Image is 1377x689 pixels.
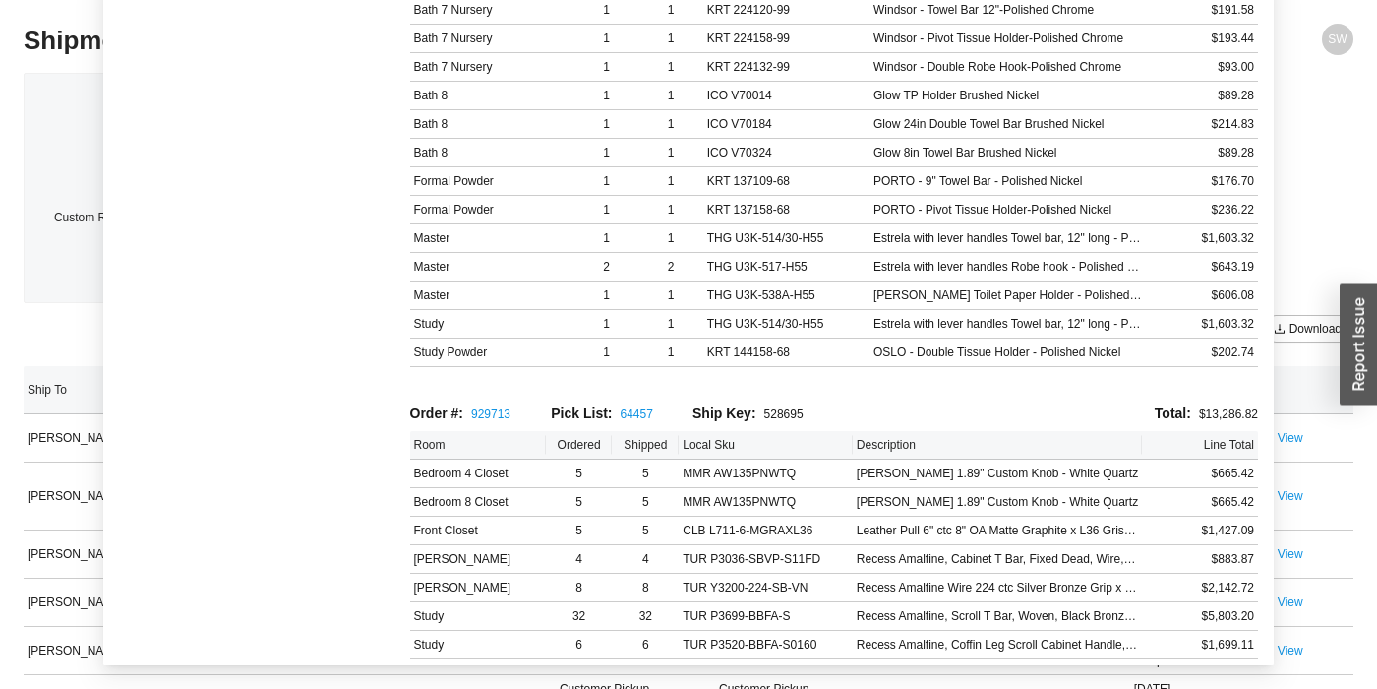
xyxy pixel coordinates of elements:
td: $883.87 [1142,545,1258,574]
td: KRT 137109-68 [703,167,869,196]
td: 1 [638,110,702,139]
td: [PERSON_NAME] [24,579,183,627]
td: 1 [574,53,638,82]
div: Recess Amalfine, Cabinet T Bar, Fixed Dead, Wire, Silver Bronze - Vintage Patina, Piece, [857,549,1138,569]
div: Estrela with lever handles Towel bar, 12" long - Polished Nickel PVD [873,228,1143,248]
td: TUR Y3200-224-SB-VN [679,574,853,602]
td: 8 [612,574,679,602]
span: Ship To [28,380,164,400]
div: PORTO - Pivot Tissue Holder-Polished Nickel [873,200,1143,219]
td: MMR AW135PNWTQ [679,460,853,488]
td: TUR P3036-SBVP-S11FD [679,545,853,574]
td: [PERSON_NAME] [410,545,546,574]
td: 5 [546,488,613,517]
td: 8 [546,574,613,602]
td: 1 [638,196,702,224]
div: Estrela with lever handles Robe hook - Polished Nickel PVD [873,257,1143,277]
td: 1 [638,167,702,196]
td: ICO V70184 [703,110,869,139]
td: $1,603.32 [1147,224,1258,253]
td: $643.19 [1147,253,1258,282]
div: Estrela with lever handles Towel bar, 12" long - Polished Nickel PVD [873,314,1143,334]
td: MMR AW135PNWTQ [679,488,853,517]
td: $5,803.20 [1142,602,1258,631]
div: Horne 1.89" Custom Knob - White Quartz [857,492,1138,512]
td: 1 [574,139,638,167]
div: Glow 24in Double Towel Bar Brushed Nickel [873,114,1143,134]
a: 929713 [471,407,510,421]
div: Windsor - Pivot Tissue Holder-Polished Chrome [873,29,1143,48]
td: $606.08 [1147,282,1258,310]
h2: Shipments Search [24,24,1021,58]
td: 1 [638,310,702,339]
td: KRT 224132-99 [703,53,869,82]
td: TUR P3520-BBFA-S0160 [679,631,853,659]
td: 1 [638,53,702,82]
td: 1 [574,82,638,110]
td: $89.28 [1147,82,1258,110]
td: $1,699.11 [1142,631,1258,659]
th: Shipped [612,431,679,460]
button: downloadDownload [1262,315,1353,343]
span: Total: [1155,406,1191,421]
div: $13,286.82 [834,403,1258,425]
td: Bath 8 [410,82,575,110]
td: [PERSON_NAME] [24,414,183,463]
td: Master [410,282,575,310]
td: TUR P3699-BBFA-S [679,602,853,631]
td: 5 [546,460,613,488]
td: $89.28 [1147,139,1258,167]
div: Horne 1.89" Custom Knob - White Quartz [857,464,1138,483]
td: Bath 8 [410,110,575,139]
a: View [1278,431,1303,445]
td: 5 [612,517,679,545]
div: 528695 [692,403,834,425]
div: Glow TP Holder Brushed Nickel [873,86,1143,105]
td: Study Powder [410,339,575,367]
label: Custom Reference [54,204,165,231]
td: $93.00 [1147,53,1258,82]
td: Bedroom 4 Closet [410,460,546,488]
td: ICO V70324 [703,139,869,167]
span: Download [1289,319,1342,339]
span: SW [1328,24,1347,55]
span: Ship Key: [692,406,756,421]
td: $2,142.72 [1142,574,1258,602]
th: Ship To sortable [24,366,183,414]
th: Line Total [1142,431,1258,460]
td: 1 [638,282,702,310]
div: Recess Amalfine Wire 224 ctc Silver Bronze Grip x Vintage Patia Metal [857,578,1138,597]
td: Bedroom 8 Closet [410,488,546,517]
span: Pick List: [551,406,612,421]
td: Formal Powder [410,196,575,224]
td: $665.42 [1142,460,1258,488]
div: Glow 8in Towel Bar Brushed Nickel [873,143,1143,162]
td: THG U3K-514/30-H55 [703,310,869,339]
a: View [1278,547,1303,561]
span: Order #: [410,406,463,421]
a: 64457 [621,407,653,421]
td: $1,603.32 [1147,310,1258,339]
td: 1 [574,282,638,310]
span: download [1274,323,1286,337]
td: KRT 137158-68 [703,196,869,224]
td: 1 [638,339,702,367]
td: 5 [612,460,679,488]
th: Local Sku [679,431,853,460]
td: [PERSON_NAME] [24,627,183,675]
th: Room [410,431,546,460]
td: Bath 7 Nursery [410,25,575,53]
th: Ordered [546,431,613,460]
td: $202.74 [1147,339,1258,367]
div: Leather Pull 6" ctc 8" OA Matte Graphite x L36 Gris Ligero [857,521,1138,540]
td: Study [410,631,546,659]
td: 1 [638,82,702,110]
td: 1 [638,25,702,53]
td: 32 [546,602,613,631]
div: OSLO - Double Tissue Holder - Polished Nickel [873,343,1143,362]
th: undefined sortable [1274,366,1353,414]
div: Recess Amalfine, Coffin Leg Scroll Cabinet Handle, Woven, Black Bronze - Fine Antique Brass, Piec... [857,635,1138,655]
td: $665.42 [1142,488,1258,517]
td: KRT 224158-99 [703,25,869,53]
td: 4 [612,545,679,574]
